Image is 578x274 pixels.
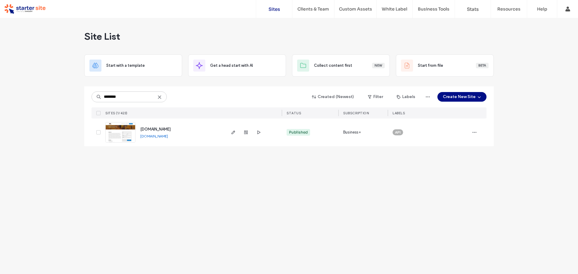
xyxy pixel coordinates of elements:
label: Clients & Team [297,6,329,12]
label: Business Tools [418,6,449,12]
div: Collect content firstNew [292,54,390,77]
span: LABELS [393,111,405,115]
span: Collect content first [314,63,352,69]
button: Labels [391,92,421,102]
a: [DOMAIN_NAME] [140,127,171,132]
span: Get a head start with AI [210,63,253,69]
button: Create New Site [437,92,486,102]
div: Beta [476,63,489,68]
div: New [372,63,385,68]
span: Start from file [418,63,443,69]
span: Start with a template [106,63,145,69]
label: Stats [467,6,479,12]
span: SITES (1/423) [105,111,128,115]
label: White Label [382,6,407,12]
div: Start with a template [84,54,182,77]
span: Business+ [343,129,361,135]
label: Custom Assets [339,6,372,12]
button: Filter [362,92,389,102]
div: Published [289,130,308,135]
label: Resources [497,6,521,12]
div: Get a head start with AI [188,54,286,77]
label: Sites [269,6,280,12]
a: [DOMAIN_NAME] [140,134,168,138]
span: STATUS [287,111,301,115]
button: Created (Newest) [307,92,359,102]
div: Start from fileBeta [396,54,494,77]
span: Site List [84,30,120,42]
span: SUBSCRIPTION [343,111,369,115]
span: API [395,130,401,135]
label: Help [537,6,547,12]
